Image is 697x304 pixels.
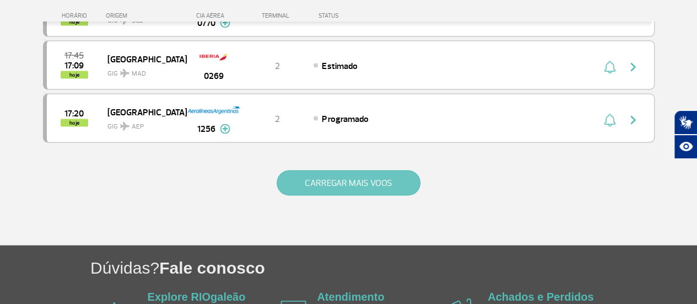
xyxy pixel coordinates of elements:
span: 0269 [204,70,224,83]
span: 2 [275,114,280,125]
img: seta-direita-painel-voo.svg [626,114,640,127]
span: [GEOGRAPHIC_DATA] [107,105,178,119]
span: 2025-08-25 17:45:00 [64,52,84,60]
img: destiny_airplane.svg [120,122,129,131]
div: ORIGEM [106,12,186,19]
span: AEP [132,122,144,132]
span: 1256 [197,122,215,136]
img: destiny_airplane.svg [120,69,129,78]
div: TERMINAL [241,12,313,19]
span: 2 [275,61,280,72]
img: mais-info-painel-voo.svg [220,124,230,134]
button: Abrir recursos assistivos. [674,135,697,159]
div: STATUS [313,12,403,19]
span: hoje [61,119,88,127]
span: GIG [107,63,178,79]
button: CARREGAR MAIS VOOS [277,170,420,196]
span: [GEOGRAPHIC_DATA] [107,52,178,66]
div: Plugin de acessibilidade da Hand Talk. [674,110,697,159]
a: Atendimento [317,291,384,303]
button: Abrir tradutor de língua de sinais. [674,110,697,135]
a: Explore RIOgaleão [148,291,246,303]
span: Programado [322,114,368,125]
span: 2025-08-25 17:20:00 [64,110,84,118]
a: Achados e Perdidos [488,291,593,303]
img: sino-painel-voo.svg [604,114,615,127]
img: seta-direita-painel-voo.svg [626,61,640,74]
span: Estimado [322,61,357,72]
div: HORÁRIO [46,12,106,19]
span: MAD [132,69,146,79]
span: Fale conosco [159,259,265,277]
span: hoje [61,71,88,79]
span: 2025-08-25 17:09:00 [64,62,84,70]
div: CIA AÉREA [186,12,241,19]
span: GIG [107,116,178,132]
h1: Dúvidas? [90,257,697,279]
img: sino-painel-voo.svg [604,61,615,74]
